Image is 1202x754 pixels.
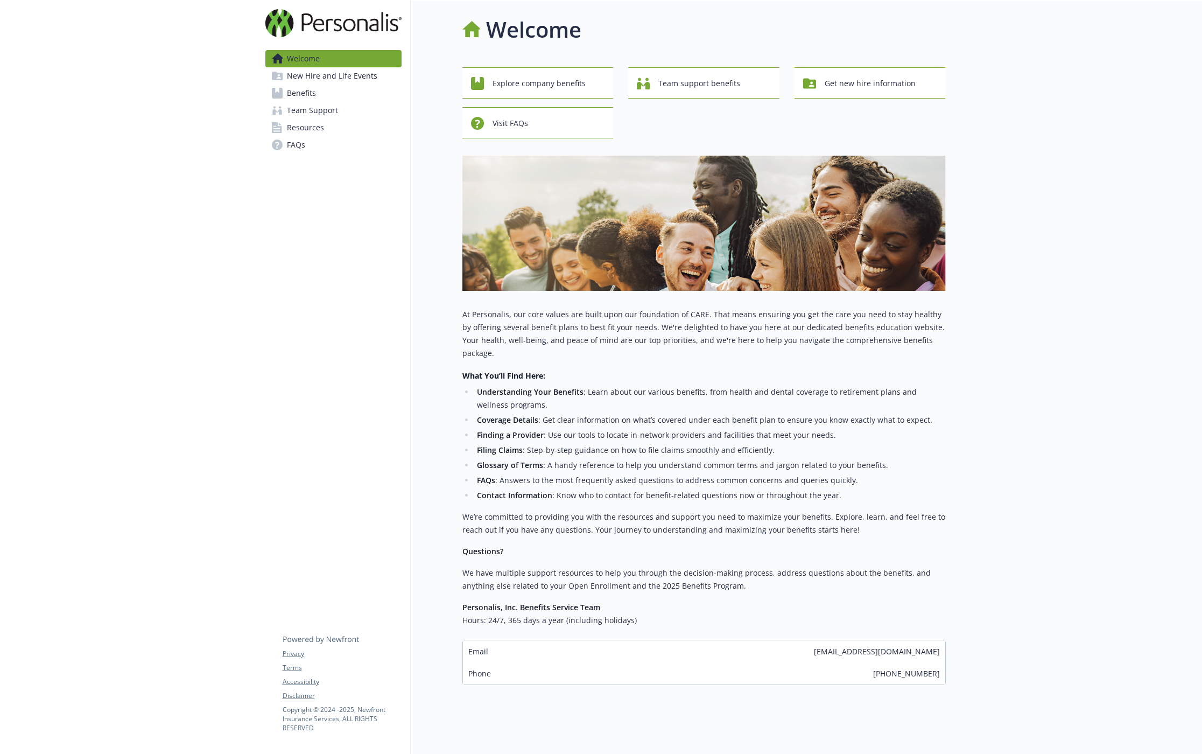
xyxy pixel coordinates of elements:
[265,67,402,85] a: New Hire and Life Events
[477,475,495,485] strong: FAQs
[462,371,545,381] strong: What You’ll Find Here:
[265,85,402,102] a: Benefits
[493,73,586,94] span: Explore company benefits
[628,67,779,99] button: Team support benefits
[462,567,946,592] p: We have multiple support resources to help you through the decision-making process, address quest...
[287,85,316,102] span: Benefits
[474,429,946,442] li: : Use our tools to locate in-network providers and facilities that meet your needs.
[474,459,946,472] li: : A handy reference to help you understand common terms and jargon related to your benefits.
[462,308,946,360] p: At Personalis, our core values are built upon our foundation of CARE. That means ensuring you get...
[265,119,402,136] a: Resources
[283,649,401,659] a: Privacy
[265,50,402,67] a: Welcome
[283,705,401,732] p: Copyright © 2024 - 2025 , Newfront Insurance Services, ALL RIGHTS RESERVED
[658,73,740,94] span: Team support benefits
[825,73,916,94] span: Get new hire information
[265,136,402,153] a: FAQs
[287,119,324,136] span: Resources
[462,67,614,99] button: Explore company benefits
[468,646,488,657] span: Email
[474,489,946,502] li: : Know who to contact for benefit-related questions now or throughout the year.
[477,430,544,440] strong: Finding a Provider
[462,546,503,556] strong: Questions?
[477,445,523,455] strong: Filing Claims
[493,113,528,134] span: Visit FAQs
[283,677,401,687] a: Accessibility
[477,387,584,397] strong: Understanding Your Benefits
[486,13,581,46] h1: Welcome
[283,691,401,701] a: Disclaimer
[795,67,946,99] button: Get new hire information
[474,386,946,411] li: : Learn about our various benefits, from health and dental coverage to retirement plans and welln...
[287,102,338,119] span: Team Support
[873,668,940,679] span: [PHONE_NUMBER]
[283,663,401,673] a: Terms
[814,646,940,657] span: [EMAIL_ADDRESS][DOMAIN_NAME]
[462,614,946,627] h6: Hours: 24/7, 365 days a year (including holidays)​
[462,602,600,612] strong: Personalis, Inc. Benefits Service Team
[462,156,946,291] img: overview page banner
[477,415,538,425] strong: Coverage Details
[265,102,402,119] a: Team Support
[287,67,377,85] span: New Hire and Life Events
[477,460,543,470] strong: Glossary of Terms
[468,668,491,679] span: Phone
[287,50,320,67] span: Welcome
[287,136,305,153] span: FAQs
[462,107,614,138] button: Visit FAQs
[462,511,946,536] p: We’re committed to providing you with the resources and support you need to maximize your benefit...
[474,414,946,427] li: : Get clear information on what’s covered under each benefit plan to ensure you know exactly what...
[477,490,552,500] strong: Contact Information
[474,444,946,457] li: : Step-by-step guidance on how to file claims smoothly and efficiently.
[474,474,946,487] li: : Answers to the most frequently asked questions to address common concerns and queries quickly.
